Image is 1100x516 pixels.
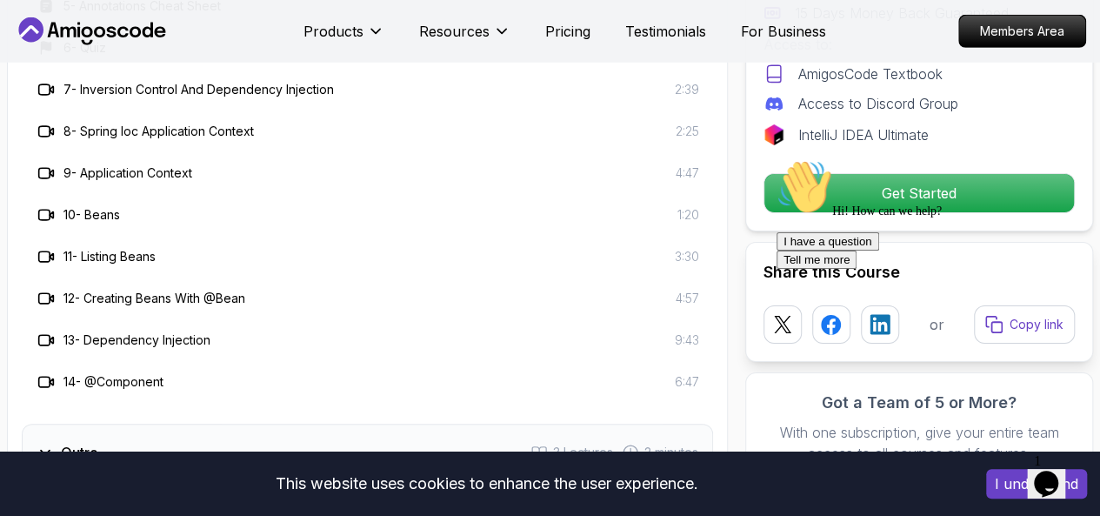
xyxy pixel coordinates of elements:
span: 3:30 [675,248,699,265]
button: I have a question [7,80,110,98]
a: Testimonials [625,21,706,42]
iframe: chat widget [770,152,1083,438]
h3: 11 - Listing Beans [63,248,156,265]
span: 9:43 [675,332,699,349]
p: Members Area [959,16,1085,47]
span: Hi! How can we help? [7,52,172,65]
h3: 10 - Beans [63,206,120,224]
span: 1:20 [677,206,699,224]
h3: 12 - Creating Beans With @Bean [63,290,245,307]
span: 3 Lectures [553,444,613,461]
h3: 13 - Dependency Injection [63,332,210,349]
p: IntelliJ IDEA Ultimate [798,124,929,145]
p: Access to Discord Group [798,93,958,114]
button: Tell me more [7,98,87,117]
p: Resources [419,21,490,42]
img: jetbrains logo [763,124,784,145]
button: Outro3 Lectures 2 minutes [22,424,713,481]
div: This website uses cookies to enhance the user experience. [13,465,960,503]
span: 2 minutes [644,444,698,461]
a: Pricing [545,21,590,42]
p: Get Started [764,174,1074,212]
span: 2:25 [676,123,699,140]
button: Products [303,21,384,56]
p: AmigosCode Textbook [798,64,943,84]
img: :wave: [7,7,63,63]
span: 6:47 [675,373,699,391]
h3: 14 - @Component [63,373,163,391]
h3: 8 - Spring Ioc Application Context [63,123,254,140]
h3: Outro [61,442,98,463]
span: 4:57 [676,290,699,307]
a: Members Area [958,15,1086,48]
iframe: chat widget [1027,446,1083,499]
div: 👋Hi! How can we help?I have a questionTell me more [7,7,320,117]
h3: 9 - Application Context [63,164,192,182]
h3: Got a Team of 5 or More? [763,391,1075,415]
button: Get Started [763,173,1075,213]
span: 4:47 [676,164,699,182]
h2: Share this Course [763,260,1075,285]
button: Resources [419,21,510,56]
p: With one subscription, give your entire team access to all courses and features. [763,422,1075,464]
p: Products [303,21,363,42]
h3: 7 - Inversion Control And Dependency Injection [63,81,334,98]
a: For Business [741,21,826,42]
span: 2:39 [675,81,699,98]
button: Accept cookies [986,469,1087,499]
